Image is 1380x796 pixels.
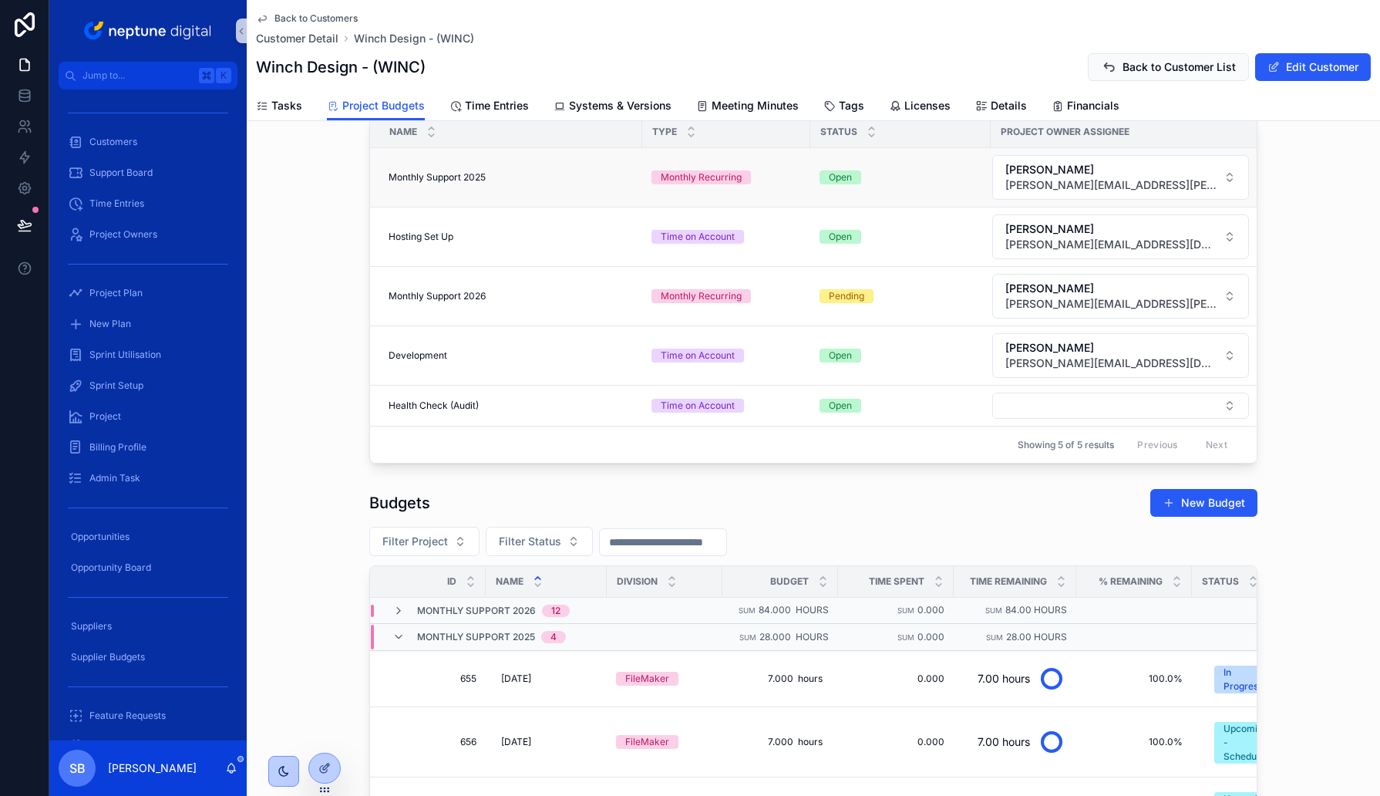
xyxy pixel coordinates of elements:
span: Time Remaining [970,575,1047,588]
a: Licenses [889,92,951,123]
a: Opportunity Board [59,554,237,582]
a: Systems & Versions [554,92,671,123]
a: Tags [823,92,864,123]
a: Opportunities [59,523,237,551]
a: Admin Task [59,464,237,492]
a: 100.0% [1085,673,1183,685]
span: % Remaining [1099,575,1163,588]
a: Hosting Set Up [389,231,633,243]
button: Select Button [992,333,1249,378]
a: 7.000 hours [732,730,829,754]
a: Sprint Setup [59,372,237,400]
small: Sum [739,606,756,615]
a: Development [389,349,633,362]
small: Sum [739,633,756,642]
button: Select Button [992,393,1249,419]
span: Time Entries [465,98,529,113]
a: Details [975,92,1027,123]
span: Filter Status [499,534,561,549]
span: 28.000 hours [759,631,829,643]
a: Financials [1052,92,1119,123]
span: Customer Detail [256,31,338,46]
a: Support Board [59,159,237,187]
span: Time Entries [89,197,144,210]
a: Time on Account [651,349,801,363]
a: Monthly Recurring [651,170,801,184]
span: Tasks [271,98,302,113]
span: Supplier Budgets [71,651,145,663]
span: 0.000 [847,736,944,748]
span: [DATE] [501,736,531,748]
a: Select Button [1201,657,1311,700]
span: Project [89,410,121,423]
div: Time on Account [661,230,735,244]
a: Open [820,349,981,363]
small: Sum [897,606,914,615]
a: Suppliers [59,612,237,640]
span: Filter Project [382,534,448,549]
span: Licenses [904,98,951,113]
span: Details [991,98,1027,113]
div: Open [829,170,852,184]
span: Health Check (Audit) [389,400,479,412]
span: Time Spent [869,575,924,588]
span: Billing Profile [89,441,146,454]
span: Type [652,126,677,138]
span: Project Budgets [342,98,425,113]
span: [PERSON_NAME][EMAIL_ADDRESS][PERSON_NAME][DOMAIN_NAME] [1005,296,1217,312]
div: FileMaker [625,735,669,749]
span: Monthly Support 2026 [389,290,486,302]
a: Time Entries [449,92,529,123]
a: Winch Design - (WINC) [354,31,474,46]
button: Select Button [486,527,593,556]
span: Financials [1067,98,1119,113]
a: 656 [389,736,476,748]
a: New Plan [59,310,237,338]
button: New Budget [1150,489,1257,517]
span: Back to Customer List [1123,59,1236,75]
span: Systems & Versions [569,98,671,113]
span: [PERSON_NAME][EMAIL_ADDRESS][PERSON_NAME][DOMAIN_NAME] [1005,177,1217,193]
span: Project Plan [89,287,143,299]
div: 7.00 hours [978,727,1030,757]
a: Monthly Recurring [651,289,801,303]
div: Open [829,230,852,244]
a: Customers [59,128,237,156]
span: Sprint Utilisation [89,349,161,361]
span: Customers [89,136,137,148]
div: scrollable content [49,89,247,740]
span: SB [69,759,86,777]
button: Select Button [992,274,1249,319]
a: 655 [389,673,476,685]
span: [DATE] [501,673,531,685]
span: 84.00 hours [1005,604,1067,616]
button: Select Button [1202,658,1310,700]
span: 7.000 hours [738,736,823,748]
a: Project Budgets [327,92,425,121]
a: [DATE] [495,730,597,754]
span: Tags [839,98,864,113]
span: Showing 5 of 5 results [1018,439,1114,451]
a: 100.0% [1085,736,1183,748]
a: Select Button [991,392,1250,420]
a: Pending [820,289,981,303]
span: 0.000 [917,631,944,643]
a: Project Plan [59,279,237,307]
a: Select Button [991,154,1250,201]
a: Meeting Minutes [696,92,799,123]
div: 7.00 hours [978,663,1030,694]
a: Tasks [256,92,302,123]
span: Budget [770,575,809,588]
h1: Winch Design - (WINC) [256,56,426,78]
a: Time on Account [651,399,801,413]
a: Project Owners [59,221,237,248]
a: Time on Account [651,230,801,244]
a: Back to Customers [256,12,358,25]
span: Project Owners [89,228,157,241]
span: Monthly Support 2026 [417,605,536,617]
span: Support Board [89,167,153,179]
span: Hosting Set Up [389,231,453,243]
